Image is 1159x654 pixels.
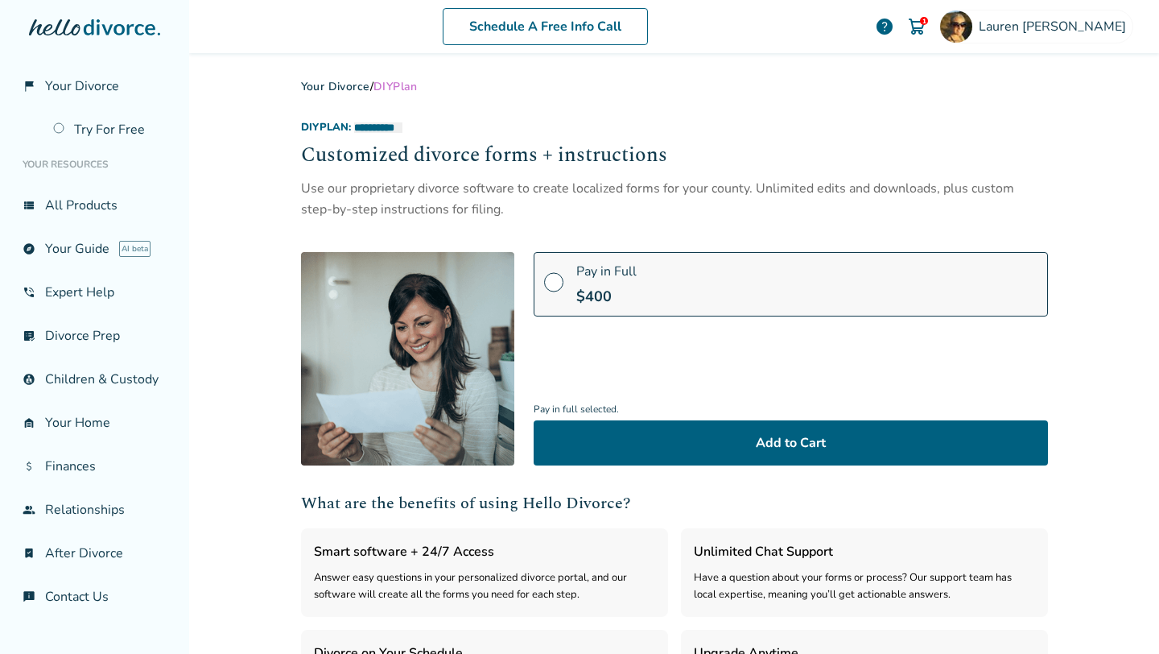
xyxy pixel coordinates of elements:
[13,491,176,528] a: groupRelationships
[301,252,514,466] img: [object Object]
[13,274,176,311] a: phone_in_talkExpert Help
[13,230,176,267] a: exploreYour GuideAI beta
[23,80,35,93] span: flag_2
[920,17,928,25] div: 1
[694,541,1035,562] h3: Unlimited Chat Support
[13,317,176,354] a: list_alt_checkDivorce Prep
[534,399,1048,420] span: Pay in full selected.
[301,120,351,135] span: DIY Plan:
[13,578,176,615] a: chat_infoContact Us
[23,286,35,299] span: phone_in_talk
[576,263,637,280] span: Pay in Full
[23,329,35,342] span: list_alt_check
[314,569,655,604] div: Answer easy questions in your personalized divorce portal, and our software will create all the f...
[301,79,370,94] a: Your Divorce
[13,535,176,572] a: bookmark_checkAfter Divorce
[23,416,35,429] span: garage_home
[875,17,894,36] a: help
[314,541,655,562] h3: Smart software + 24/7 Access
[443,8,648,45] a: Schedule A Free Info Call
[694,569,1035,604] div: Have a question about your forms or process? Our support team has local expertise, meaning you’ll...
[119,241,151,257] span: AI beta
[43,111,176,148] a: Try For Free
[13,404,176,441] a: garage_homeYour Home
[23,460,35,473] span: attach_money
[23,503,35,516] span: group
[301,141,1048,172] h2: Customized divorce forms + instructions
[907,17,926,36] img: Cart
[13,448,176,485] a: attach_moneyFinances
[23,547,35,560] span: bookmark_check
[23,242,35,255] span: explore
[23,373,35,386] span: account_child
[13,361,176,398] a: account_childChildren & Custody
[940,10,972,43] img: Lauren De Wees
[301,491,1048,515] h2: What are the benefits of using Hello Divorce?
[23,199,35,212] span: view_list
[373,79,418,94] span: DIY Plan
[979,18,1132,35] span: Lauren [PERSON_NAME]
[301,79,1048,94] div: /
[45,77,119,95] span: Your Divorce
[13,148,176,180] li: Your Resources
[23,590,35,603] span: chat_info
[576,287,612,306] span: $ 400
[13,68,176,105] a: flag_2Your Divorce
[534,420,1048,466] button: Add to Cart
[13,187,176,224] a: view_listAll Products
[301,178,1048,221] div: Use our proprietary divorce software to create localized forms for your county. Unlimited edits a...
